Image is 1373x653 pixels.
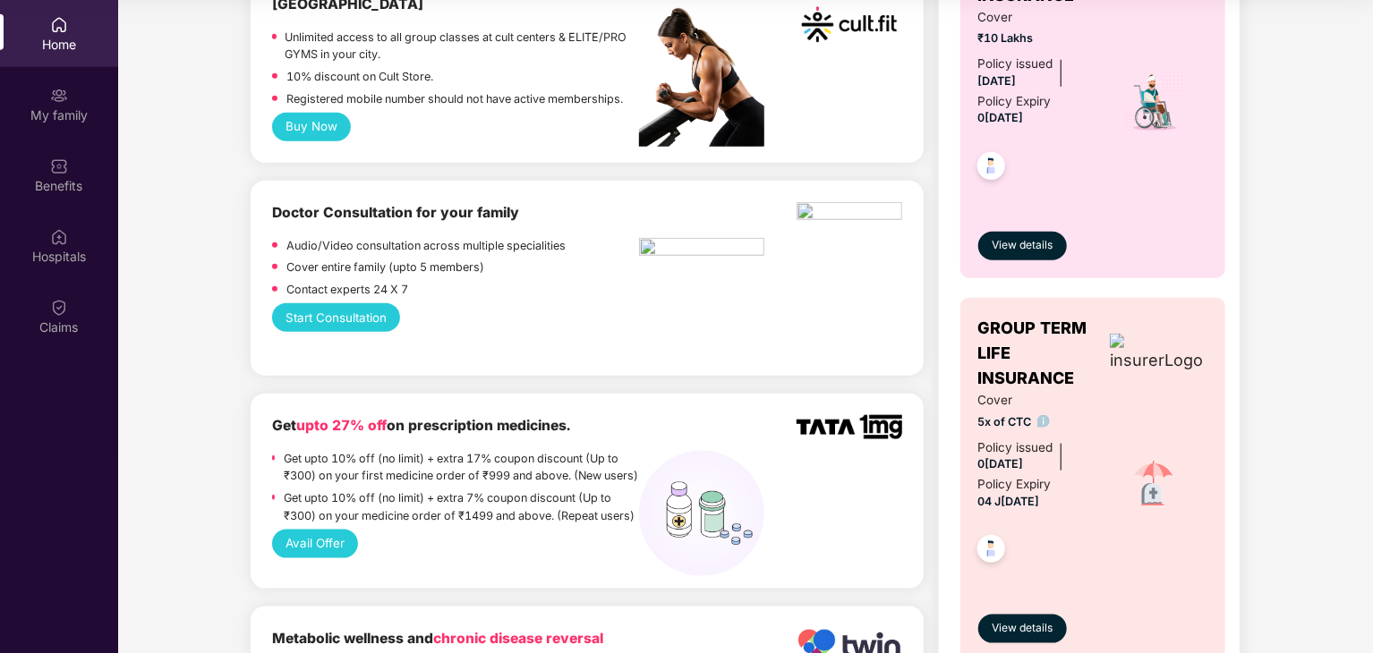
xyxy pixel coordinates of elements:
[272,417,570,434] b: Get on prescription medicines.
[286,29,640,64] p: Unlimited access to all group classes at cult centers & ELITE/PRO GYMS in your city.
[978,74,1017,88] span: [DATE]
[272,204,519,221] b: Doctor Consultation for your family
[272,303,401,332] button: Start Consultation
[272,630,603,647] b: Metabolic wellness and
[978,55,1053,73] div: Policy issued
[969,147,1013,191] img: svg+xml;base64,PHN2ZyB4bWxucz0iaHR0cDovL3d3dy53My5vcmcvMjAwMC9zdmciIHdpZHRoPSI0OC45NDMiIGhlaWdodD...
[978,30,1101,47] span: ₹10 Lakhs
[978,232,1067,260] button: View details
[272,530,359,558] button: Avail Offer
[1037,415,1051,428] img: info
[433,630,603,647] span: chronic disease reversal
[286,259,484,276] p: Cover entire family (upto 5 members)
[978,111,1024,124] span: 0[DATE]
[1123,71,1185,133] img: icon
[50,299,68,317] img: svg+xml;base64,PHN2ZyBpZD0iQ2xhaW0iIHhtbG5zPSJodHRwOi8vd3d3LnczLm9yZy8yMDAwL3N2ZyIgd2lkdGg9IjIwIi...
[50,228,68,246] img: svg+xml;base64,PHN2ZyBpZD0iSG9zcGl0YWxzIiB4bWxucz0iaHR0cDovL3d3dy53My5vcmcvMjAwMC9zdmciIHdpZHRoPS...
[797,415,901,439] img: TATA_1mg_Logo.png
[978,8,1101,27] span: Cover
[284,450,640,486] p: Get upto 10% off (no limit) + extra 17% coupon discount (Up to ₹300) on your first medicine order...
[797,202,901,225] img: physica%20-%20Edited.png
[50,16,68,34] img: svg+xml;base64,PHN2ZyBpZD0iSG9tZSIgeG1sbnM9Imh0dHA6Ly93d3cudzMub3JnLzIwMDAvc3ZnIiB3aWR0aD0iMjAiIG...
[1122,454,1185,516] img: icon
[50,87,68,105] img: svg+xml;base64,PHN2ZyB3aWR0aD0iMjAiIGhlaWdodD0iMjAiIHZpZXdCb3g9IjAgMCAyMCAyMCIgZmlsbD0ibm9uZSIgeG...
[978,92,1052,111] div: Policy Expiry
[978,391,1101,410] span: Cover
[284,489,640,525] p: Get upto 10% off (no limit) + extra 7% coupon discount (Up to ₹300) on your medicine order of ₹14...
[978,438,1053,457] div: Policy issued
[286,237,566,255] p: Audio/Video consultation across multiple specialities
[272,113,352,141] button: Buy Now
[992,237,1053,254] span: View details
[639,238,764,261] img: pngtree-physiotherapy-physiotherapist-rehab-disability-stretching-png-image_6063262.png
[978,457,1024,471] span: 0[DATE]
[286,68,433,86] p: 10% discount on Cult Store.
[286,90,623,108] p: Registered mobile number should not have active memberships.
[978,495,1040,508] span: 04 J[DATE]
[978,475,1052,494] div: Policy Expiry
[296,417,387,434] span: upto 27% off
[50,157,68,175] img: svg+xml;base64,PHN2ZyBpZD0iQmVuZWZpdHMiIHhtbG5zPSJodHRwOi8vd3d3LnczLm9yZy8yMDAwL3N2ZyIgd2lkdGg9Ij...
[992,620,1053,637] span: View details
[639,8,764,147] img: pc2.png
[978,316,1106,392] span: GROUP TERM LIFE INSURANCE
[969,530,1013,573] img: svg+xml;base64,PHN2ZyB4bWxucz0iaHR0cDovL3d3dy53My5vcmcvMjAwMC9zdmciIHdpZHRoPSI0OC45NDMiIGhlaWdodD...
[978,413,1101,431] span: 5x of CTC
[978,615,1067,643] button: View details
[639,451,764,576] img: medicines%20(1).png
[286,281,408,299] p: Contact experts 24 X 7
[1110,334,1203,373] img: insurerLogo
